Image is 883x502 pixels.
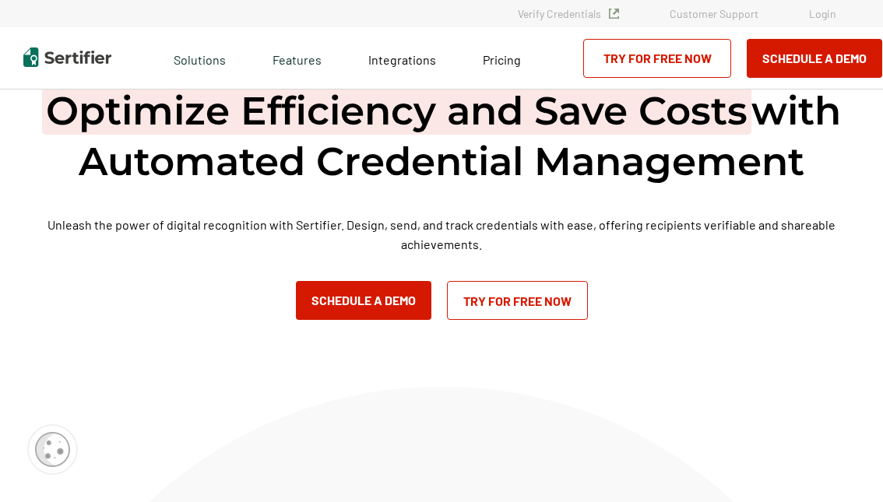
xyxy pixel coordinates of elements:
[12,86,871,187] h1: with Automated Credential Management
[35,432,70,467] img: Cookie Popup Icon
[805,427,883,502] iframe: Chat Widget
[23,47,111,67] img: Sertifier | Digital Credentialing Platform
[174,48,226,68] span: Solutions
[273,48,322,68] span: Features
[447,281,588,320] a: Try for Free Now
[518,7,619,20] a: Verify Credentials
[368,52,436,67] span: Integrations
[483,52,521,67] span: Pricing
[12,215,871,254] p: Unleash the power of digital recognition with Sertifier. Design, send, and track credentials with...
[368,48,436,68] a: Integrations
[483,48,521,68] a: Pricing
[583,39,731,78] a: Try for Free Now
[809,7,836,20] a: Login
[296,281,431,320] button: Schedule a Demo
[42,87,751,135] span: Optimize Efficiency and Save Costs
[609,9,619,19] img: Verified
[670,7,758,20] a: Customer Support
[747,39,882,78] button: Schedule a Demo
